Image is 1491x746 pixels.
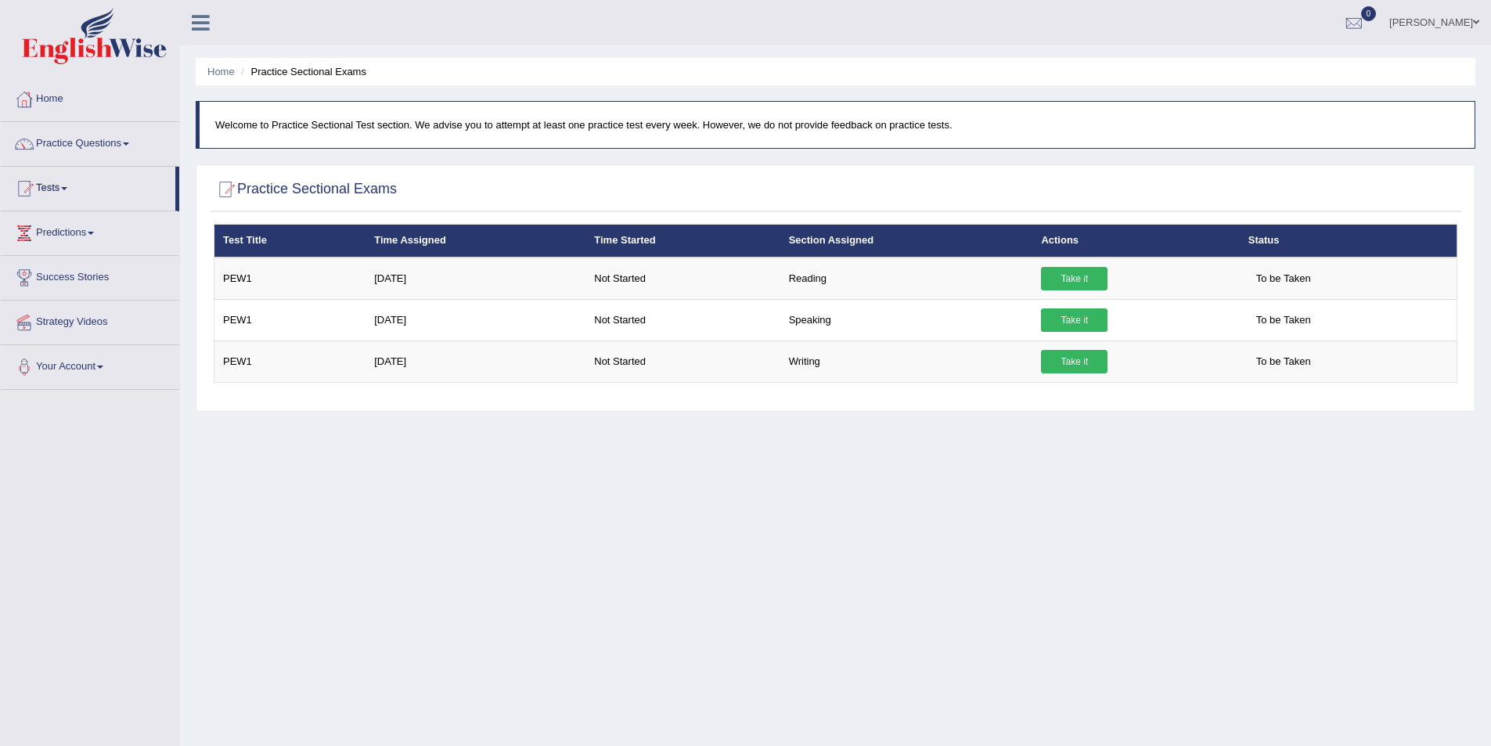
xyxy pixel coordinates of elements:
li: Practice Sectional Exams [237,64,366,79]
td: Not Started [585,299,780,341]
a: Home [1,77,179,117]
th: Status [1240,225,1457,258]
span: To be Taken [1248,350,1319,373]
a: Success Stories [1,256,179,295]
td: PEW1 [214,299,366,341]
td: Speaking [780,299,1033,341]
span: To be Taken [1248,267,1319,290]
td: PEW1 [214,341,366,382]
th: Time Started [585,225,780,258]
td: Not Started [585,258,780,300]
a: Strategy Videos [1,301,179,340]
th: Test Title [214,225,366,258]
a: Predictions [1,211,179,250]
th: Actions [1032,225,1239,258]
a: Practice Questions [1,122,179,161]
td: [DATE] [366,341,585,382]
th: Section Assigned [780,225,1033,258]
th: Time Assigned [366,225,585,258]
a: Your Account [1,345,179,384]
td: [DATE] [366,299,585,341]
td: Writing [780,341,1033,382]
span: 0 [1361,6,1377,21]
span: To be Taken [1248,308,1319,332]
a: Home [207,66,235,77]
td: Reading [780,258,1033,300]
a: Take it [1041,267,1107,290]
a: Tests [1,167,175,206]
a: Take it [1041,350,1107,373]
a: Take it [1041,308,1107,332]
h2: Practice Sectional Exams [214,178,397,201]
td: [DATE] [366,258,585,300]
p: Welcome to Practice Sectional Test section. We advise you to attempt at least one practice test e... [215,117,1459,132]
td: Not Started [585,341,780,382]
td: PEW1 [214,258,366,300]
